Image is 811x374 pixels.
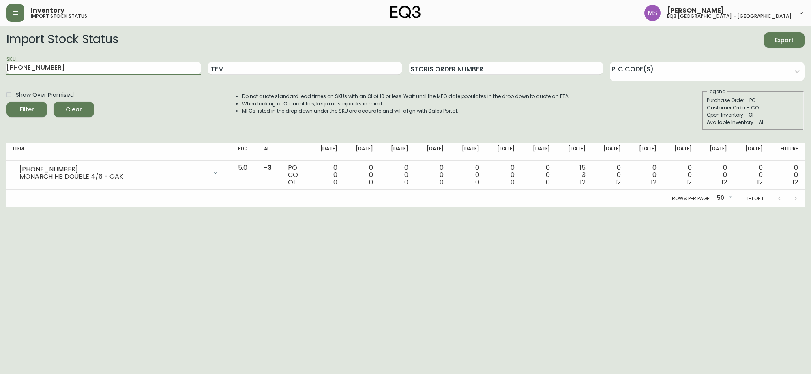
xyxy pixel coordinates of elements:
[13,164,225,182] div: [PHONE_NUMBER]MONARCH HB DOUBLE 4/6 - OAK
[615,177,621,187] span: 12
[714,192,734,205] div: 50
[651,177,657,187] span: 12
[563,164,585,186] div: 15 3
[707,119,799,126] div: Available Inventory - AI
[31,7,64,14] span: Inventory
[757,177,763,187] span: 12
[528,164,550,186] div: 0 0
[288,177,295,187] span: OI
[721,177,727,187] span: 12
[242,107,570,115] li: MFGs listed in the drop down under the SKU are accurate and will align with Sales Portal.
[747,195,763,202] p: 1-1 of 1
[60,105,88,115] span: Clear
[644,5,661,21] img: 1b6e43211f6f3cc0b0729c9049b8e7af
[667,14,792,19] h5: eq3 [GEOGRAPHIC_DATA] - [GEOGRAPHIC_DATA]
[369,177,373,187] span: 0
[669,164,692,186] div: 0 0
[232,161,257,190] td: 5.0
[556,143,592,161] th: [DATE]
[242,93,570,100] li: Do not quote standard lead times on SKUs with an OI of 10 or less. Wait until the MFG date popula...
[707,88,727,95] legend: Legend
[776,164,798,186] div: 0 0
[457,164,479,186] div: 0 0
[740,164,762,186] div: 0 0
[390,6,421,19] img: logo
[592,143,627,161] th: [DATE]
[698,143,734,161] th: [DATE]
[6,102,47,117] button: Filter
[672,195,710,202] p: Rows per page:
[31,14,87,19] h5: import stock status
[404,177,408,187] span: 0
[54,102,94,117] button: Clear
[707,104,799,111] div: Customer Order - CO
[440,177,444,187] span: 0
[315,164,337,186] div: 0 0
[6,32,118,48] h2: Import Stock Status
[627,143,663,161] th: [DATE]
[309,143,344,161] th: [DATE]
[16,91,74,99] span: Show Over Promised
[350,164,373,186] div: 0 0
[546,177,550,187] span: 0
[344,143,379,161] th: [DATE]
[667,7,724,14] span: [PERSON_NAME]
[521,143,556,161] th: [DATE]
[333,177,337,187] span: 0
[386,164,408,186] div: 0 0
[705,164,727,186] div: 0 0
[486,143,521,161] th: [DATE]
[770,35,798,45] span: Export
[580,177,586,187] span: 12
[634,164,656,186] div: 0 0
[380,143,415,161] th: [DATE]
[232,143,257,161] th: PLC
[19,173,207,180] div: MONARCH HB DOUBLE 4/6 - OAK
[415,143,450,161] th: [DATE]
[707,97,799,104] div: Purchase Order - PO
[288,164,302,186] div: PO CO
[663,143,698,161] th: [DATE]
[421,164,444,186] div: 0 0
[599,164,621,186] div: 0 0
[734,143,769,161] th: [DATE]
[257,143,282,161] th: AI
[450,143,485,161] th: [DATE]
[475,177,479,187] span: 0
[769,143,805,161] th: Future
[792,177,798,187] span: 12
[686,177,692,187] span: 12
[264,163,272,172] span: -3
[19,166,207,173] div: [PHONE_NUMBER]
[242,100,570,107] li: When looking at OI quantities, keep masterpacks in mind.
[492,164,515,186] div: 0 0
[764,32,805,48] button: Export
[511,177,515,187] span: 0
[6,143,232,161] th: Item
[707,111,799,119] div: Open Inventory - OI
[20,105,34,115] div: Filter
